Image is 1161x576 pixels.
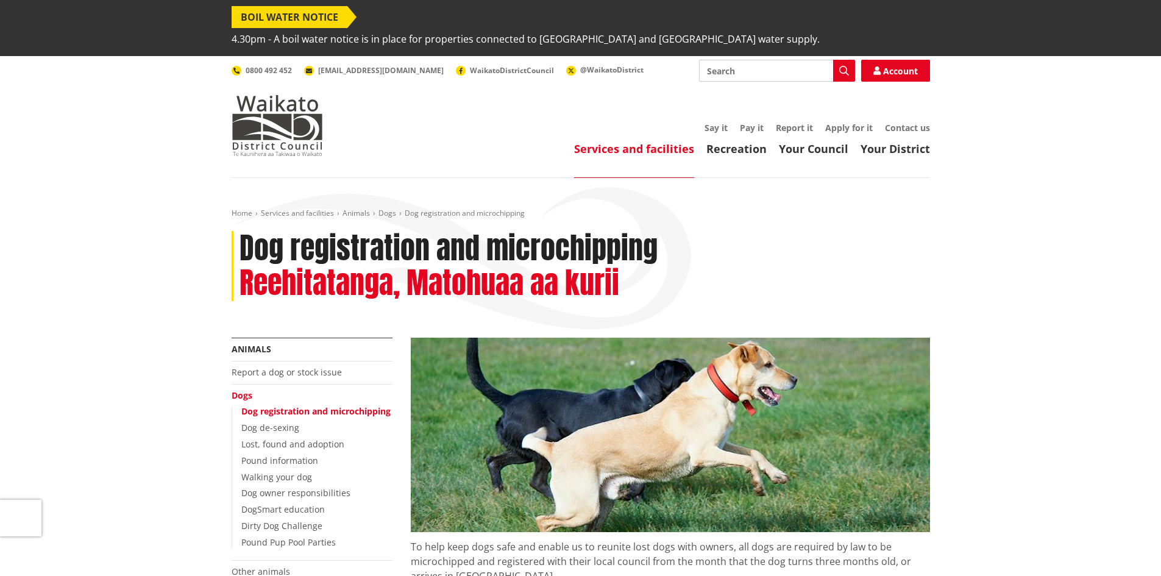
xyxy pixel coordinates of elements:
img: Waikato District Council - Te Kaunihera aa Takiwaa o Waikato [232,95,323,156]
a: Home [232,208,252,218]
a: Recreation [706,141,767,156]
nav: breadcrumb [232,208,930,219]
a: Pay it [740,122,764,133]
span: BOIL WATER NOTICE [232,6,347,28]
a: 0800 492 452 [232,65,292,76]
a: Walking your dog [241,471,312,483]
a: Dog registration and microchipping [241,405,391,417]
a: Animals [232,343,271,355]
a: Dirty Dog Challenge [241,520,322,532]
h2: Reehitatanga, Matohuaa aa kurii [240,266,619,301]
a: Pound information [241,455,318,466]
a: WaikatoDistrictCouncil [456,65,554,76]
a: Report a dog or stock issue [232,366,342,378]
a: Your District [861,141,930,156]
span: @WaikatoDistrict [580,65,644,75]
span: 4.30pm - A boil water notice is in place for properties connected to [GEOGRAPHIC_DATA] and [GEOGR... [232,28,820,50]
a: Dog de-sexing [241,422,299,433]
a: [EMAIL_ADDRESS][DOMAIN_NAME] [304,65,444,76]
img: Register your dog [411,338,930,532]
a: Say it [705,122,728,133]
a: Animals [343,208,370,218]
a: Dogs [232,389,252,401]
a: Apply for it [825,122,873,133]
span: WaikatoDistrictCouncil [470,65,554,76]
a: Pound Pup Pool Parties [241,536,336,548]
a: @WaikatoDistrict [566,65,644,75]
h1: Dog registration and microchipping [240,231,658,266]
span: 0800 492 452 [246,65,292,76]
input: Search input [699,60,855,82]
a: Report it [776,122,813,133]
a: Account [861,60,930,82]
a: Dogs [378,208,396,218]
a: Lost, found and adoption [241,438,344,450]
a: DogSmart education [241,503,325,515]
a: Services and facilities [574,141,694,156]
a: Your Council [779,141,848,156]
a: Services and facilities [261,208,334,218]
a: Contact us [885,122,930,133]
span: Dog registration and microchipping [405,208,525,218]
a: Dog owner responsibilities [241,487,350,499]
span: [EMAIL_ADDRESS][DOMAIN_NAME] [318,65,444,76]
